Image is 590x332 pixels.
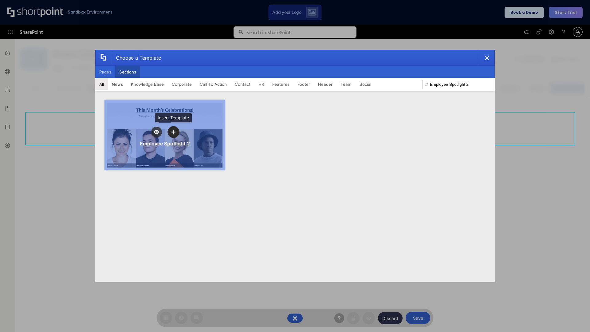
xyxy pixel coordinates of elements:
button: Pages [95,66,115,78]
button: Contact [231,78,254,90]
div: template selector [95,50,495,282]
button: Corporate [168,78,196,90]
button: News [108,78,127,90]
button: HR [254,78,268,90]
button: Sections [115,66,140,78]
div: Employee Spotlight 2 [140,140,190,147]
button: Knowledge Base [127,78,168,90]
button: Footer [293,78,314,90]
button: Features [268,78,293,90]
button: Social [356,78,375,90]
button: All [95,78,108,90]
button: Header [314,78,336,90]
button: Call To Action [196,78,231,90]
iframe: Chat Widget [559,302,590,332]
input: Search [422,80,492,89]
div: Choose a Template [111,50,161,65]
button: Team [336,78,356,90]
